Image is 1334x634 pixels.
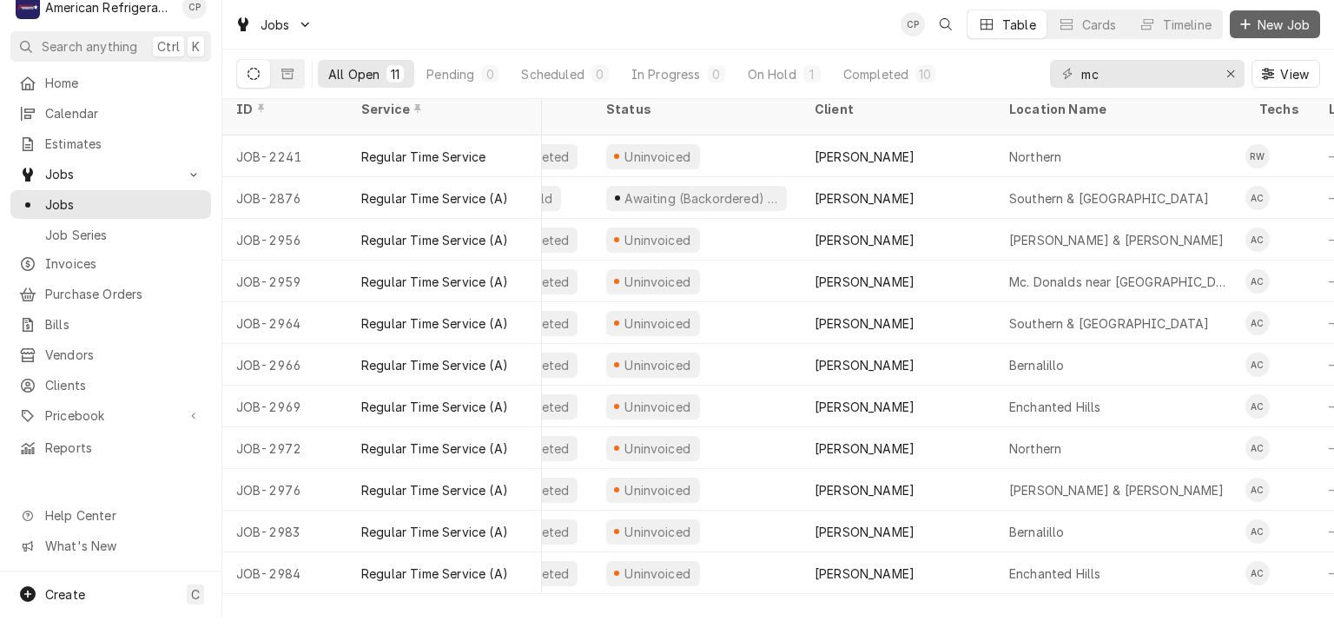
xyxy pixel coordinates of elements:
div: 10 [919,65,931,83]
div: 0 [711,65,722,83]
div: Alvaro Cuenca's Avatar [1245,519,1270,544]
div: [PERSON_NAME] [815,523,915,541]
div: Techs [1259,100,1301,118]
div: JOB-2972 [222,427,347,469]
span: Home [45,74,202,92]
span: View [1277,65,1312,83]
div: JOB-2969 [222,386,347,427]
div: Client [815,100,978,118]
a: Go to Help Center [10,501,211,530]
div: JOB-2983 [222,511,347,552]
div: Regular Time Service (A) [361,231,508,249]
div: AC [1245,269,1270,294]
div: Status [606,100,783,118]
div: Alvaro Cuenca's Avatar [1245,228,1270,252]
div: Alvaro Cuenca's Avatar [1245,394,1270,419]
div: Cordel Pyle's Avatar [901,12,925,36]
span: Vendors [45,346,202,364]
div: Mc. Donalds near [GEOGRAPHIC_DATA] [1009,273,1232,291]
div: AC [1245,311,1270,335]
span: Estimates [45,135,202,153]
div: Bernalillo [1009,523,1065,541]
div: Completed [843,65,908,83]
div: Uninvoiced [623,398,693,416]
div: [PERSON_NAME] [815,231,915,249]
button: Open search [932,10,960,38]
div: In Progress [631,65,701,83]
div: Regular Time Service (A) [361,439,508,458]
div: Southern & [GEOGRAPHIC_DATA] [1009,189,1209,208]
div: Regular Time Service (A) [361,273,508,291]
div: JOB-2876 [222,177,347,219]
div: 1 [807,65,817,83]
div: [PERSON_NAME] [815,565,915,583]
div: [PERSON_NAME] [815,356,915,374]
span: Clients [45,376,202,394]
div: 0 [485,65,495,83]
a: Clients [10,371,211,400]
div: Uninvoiced [623,439,693,458]
a: Bills [10,310,211,339]
div: [PERSON_NAME] [815,481,915,499]
span: Bills [45,315,202,334]
span: Jobs [45,165,176,183]
div: Bernalillo [1009,356,1065,374]
div: Cards [1082,16,1117,34]
div: CP [901,12,925,36]
div: Service [361,100,525,118]
div: JOB-2966 [222,344,347,386]
span: New Job [1254,16,1313,34]
div: On Hold [748,65,796,83]
div: Alvaro Cuenca's Avatar [1245,478,1270,502]
div: 0 [595,65,605,83]
div: Northern [1009,148,1061,166]
div: Richard Wirick's Avatar [1245,144,1270,168]
div: Enchanted Hills [1009,565,1100,583]
div: JOB-2959 [222,261,347,302]
a: Purchase Orders [10,280,211,308]
div: AC [1245,478,1270,502]
div: ID [236,100,330,118]
div: [PERSON_NAME] [815,314,915,333]
a: Go to Jobs [10,160,211,188]
div: [PERSON_NAME] [815,273,915,291]
span: Ctrl [157,37,180,56]
span: C [191,585,200,604]
div: Scheduled [521,65,584,83]
span: Calendar [45,104,202,122]
div: [PERSON_NAME] [815,439,915,458]
span: Help Center [45,506,201,525]
div: Uninvoiced [623,148,693,166]
div: AC [1245,394,1270,419]
div: Alvaro Cuenca's Avatar [1245,561,1270,585]
span: Job Series [45,226,202,244]
div: Table [1002,16,1036,34]
div: All Open [328,65,380,83]
div: RW [1245,144,1270,168]
div: Uninvoiced [623,314,693,333]
div: [PERSON_NAME] [815,189,915,208]
button: Erase input [1217,60,1245,88]
span: Reports [45,439,202,457]
div: Uninvoiced [623,273,693,291]
div: Alvaro Cuenca's Avatar [1245,269,1270,294]
div: AC [1245,186,1270,210]
a: Job Series [10,221,211,249]
div: Enchanted Hills [1009,398,1100,416]
span: Invoices [45,254,202,273]
div: Regular Time Service (A) [361,189,508,208]
div: Southern & [GEOGRAPHIC_DATA] [1009,314,1209,333]
a: Reports [10,433,211,462]
div: Alvaro Cuenca's Avatar [1245,436,1270,460]
div: AC [1245,436,1270,460]
div: AC [1245,519,1270,544]
a: Vendors [10,340,211,369]
div: [PERSON_NAME] [815,398,915,416]
div: Timeline [1163,16,1212,34]
span: Search anything [42,37,137,56]
div: Northern [1009,439,1061,458]
a: Calendar [10,99,211,128]
div: AC [1245,353,1270,377]
span: Jobs [261,16,290,34]
a: Home [10,69,211,97]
